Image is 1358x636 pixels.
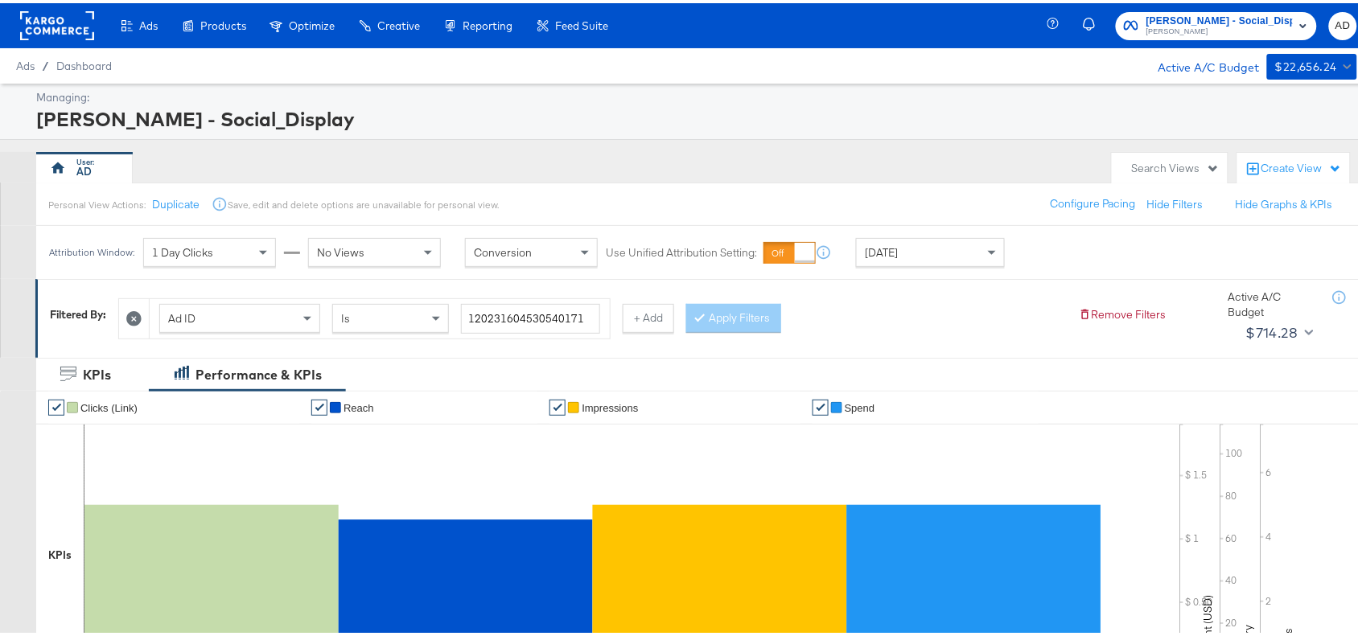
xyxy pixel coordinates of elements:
span: Reporting [463,16,512,29]
button: $22,656.24 [1267,51,1357,76]
span: 1 Day Clicks [152,242,213,256]
span: Creative [377,16,420,29]
a: Dashboard [56,56,112,69]
span: [PERSON_NAME] [1146,23,1293,35]
span: Reach [344,399,374,411]
span: Ads [139,16,158,29]
button: Remove Filters [1079,304,1167,319]
a: ✔ [549,396,566,412]
div: Active A/C Budget [1141,51,1259,75]
div: Create View [1261,158,1342,174]
button: Duplicate [152,194,200,209]
div: Save, edit and delete options are unavailable for personal view. [228,195,499,208]
span: Products [200,16,246,29]
button: $714.28 [1240,317,1317,343]
div: [PERSON_NAME] - Social_Display [36,102,1353,129]
span: Impressions [582,399,638,411]
a: ✔ [813,396,829,412]
a: ✔ [311,396,327,412]
button: Configure Pacing [1039,187,1147,215]
div: $22,656.24 [1275,54,1337,74]
div: $714.28 [1246,318,1298,342]
div: AD [76,161,92,176]
button: AD [1329,9,1357,37]
span: Ads [16,56,35,69]
span: / [35,56,56,69]
div: Performance & KPIs [195,363,322,381]
a: ✔ [48,396,64,412]
div: Active A/C Budget [1228,286,1317,316]
button: [PERSON_NAME] - Social_Display[PERSON_NAME] [1116,9,1317,37]
span: Feed Suite [555,16,608,29]
div: KPIs [83,363,111,381]
div: Managing: [36,87,1353,102]
span: Optimize [289,16,335,29]
div: Search Views [1132,158,1220,173]
span: No Views [317,242,364,256]
div: Attribution Window: [48,244,135,255]
span: Ad ID [168,308,195,322]
input: Enter a search term [461,301,600,330]
button: + Add [623,301,674,330]
button: Hide Graphs & KPIs [1236,194,1333,209]
span: Conversion [474,242,532,256]
span: Spend [845,399,875,411]
span: [DATE] [865,242,898,256]
span: [PERSON_NAME] - Social_Display [1146,10,1293,27]
label: Use Unified Attribution Setting: [606,242,757,257]
div: Filtered By: [50,304,106,319]
span: AD [1335,14,1351,32]
span: Clicks (Link) [80,399,138,411]
span: Is [341,308,350,322]
button: Hide Filters [1147,194,1204,209]
div: KPIs [48,544,72,560]
div: Personal View Actions: [48,195,146,208]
